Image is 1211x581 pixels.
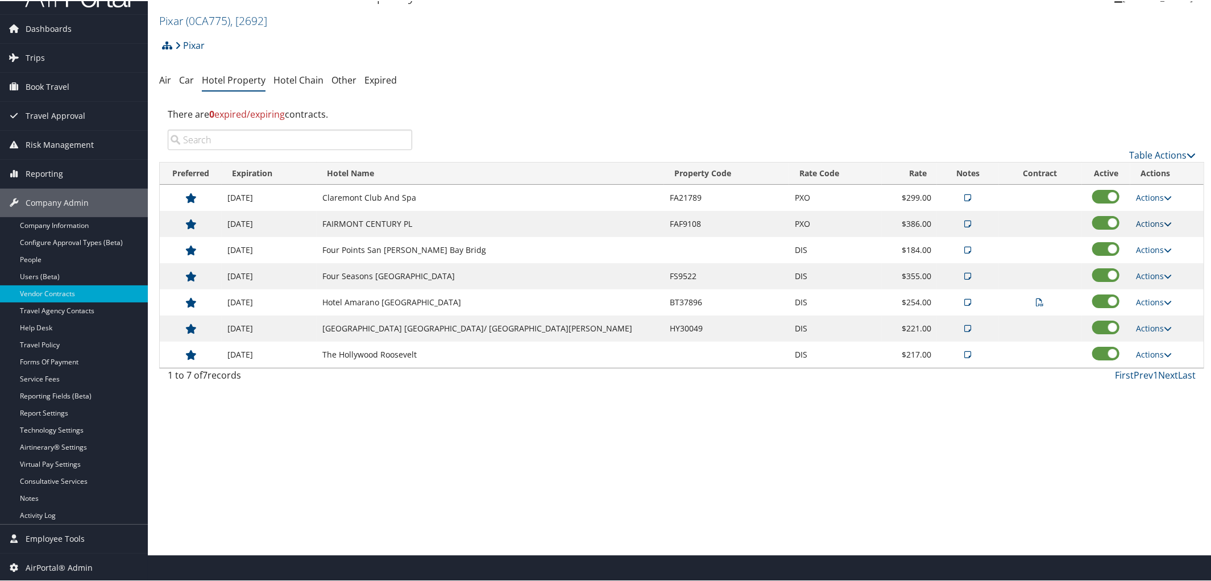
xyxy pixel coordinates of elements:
a: Actions [1136,348,1172,359]
td: $386.00 [882,210,937,236]
th: Preferred: activate to sort column ascending [160,161,222,184]
span: Dashboards [26,14,72,42]
td: FA21789 [664,184,789,210]
td: PXO [789,210,882,236]
td: [DATE] [222,262,317,288]
td: [DATE] [222,288,317,314]
th: Hotel Name: activate to sort column ascending [317,161,664,184]
td: PXO [789,184,882,210]
a: First [1115,368,1134,380]
td: Claremont Club And Spa [317,184,664,210]
td: [DATE] [222,314,317,341]
th: Active: activate to sort column ascending [1082,161,1130,184]
a: Next [1158,368,1178,380]
td: Hotel Amarano [GEOGRAPHIC_DATA] [317,288,664,314]
span: , [ 2692 ] [230,12,267,27]
td: HY30049 [664,314,789,341]
td: [DATE] [222,184,317,210]
th: Expiration: activate to sort column ascending [222,161,317,184]
a: Hotel Property [202,73,266,85]
td: [DATE] [222,210,317,236]
a: Actions [1136,217,1172,228]
span: Employee Tools [26,524,85,552]
a: Expired [364,73,397,85]
a: Hotel Chain [273,73,324,85]
a: Actions [1136,296,1172,306]
a: Last [1178,368,1196,380]
td: DIS [789,314,882,341]
td: DIS [789,236,882,262]
span: 7 [202,368,208,380]
span: Book Travel [26,72,69,100]
td: DIS [789,341,882,367]
td: $184.00 [882,236,937,262]
span: Reporting [26,159,63,187]
div: 1 to 7 of records [168,367,412,387]
td: DIS [789,288,882,314]
a: Table Actions [1129,148,1196,160]
a: Actions [1136,269,1172,280]
td: $217.00 [882,341,937,367]
td: FAF9108 [664,210,789,236]
a: Air [159,73,171,85]
td: [DATE] [222,236,317,262]
a: Car [179,73,194,85]
strong: 0 [209,107,214,119]
a: 1 [1153,368,1158,380]
span: Trips [26,43,45,71]
td: $299.00 [882,184,937,210]
span: Risk Management [26,130,94,158]
td: BT37896 [664,288,789,314]
th: Actions [1130,161,1204,184]
td: DIS [789,262,882,288]
span: AirPortal® Admin [26,553,93,581]
a: Pixar [175,33,205,56]
th: Contract: activate to sort column ascending [999,161,1082,184]
td: [GEOGRAPHIC_DATA] [GEOGRAPHIC_DATA]/ [GEOGRAPHIC_DATA][PERSON_NAME] [317,314,664,341]
td: $254.00 [882,288,937,314]
a: Other [331,73,356,85]
div: There are contracts. [159,98,1204,128]
th: Property Code: activate to sort column ascending [664,161,789,184]
td: $221.00 [882,314,937,341]
span: ( 0CA775 ) [186,12,230,27]
input: Search [168,128,412,149]
a: Actions [1136,191,1172,202]
a: Actions [1136,322,1172,333]
td: Four Points San [PERSON_NAME] Bay Bridg [317,236,664,262]
td: $355.00 [882,262,937,288]
span: Travel Approval [26,101,85,129]
a: Pixar [159,12,267,27]
th: Notes: activate to sort column ascending [937,161,998,184]
td: Four Seasons [GEOGRAPHIC_DATA] [317,262,664,288]
td: FS9522 [664,262,789,288]
th: Rate Code: activate to sort column ascending [789,161,882,184]
a: Actions [1136,243,1172,254]
th: Rate: activate to sort column ascending [882,161,937,184]
td: The Hollywood Roosevelt [317,341,664,367]
td: [DATE] [222,341,317,367]
span: expired/expiring [209,107,285,119]
span: Company Admin [26,188,89,216]
a: Prev [1134,368,1153,380]
td: FAIRMONT CENTURY PL [317,210,664,236]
